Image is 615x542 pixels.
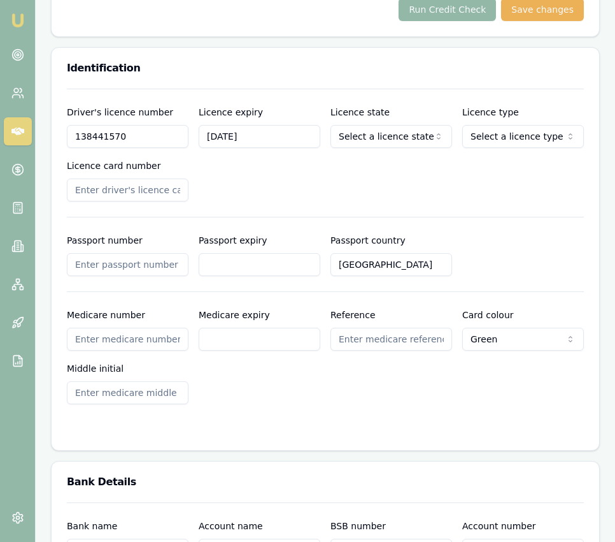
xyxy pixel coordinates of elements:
[67,328,188,351] input: Enter medicare number
[199,235,267,245] label: Passport expiry
[330,107,390,117] label: Licence state
[67,521,117,531] label: Bank name
[67,161,160,171] label: Licence card number
[462,107,519,117] label: Licence type
[330,328,452,351] input: Enter medicare reference
[67,107,173,117] label: Driver's licence number
[67,253,188,276] input: Enter passport number
[330,310,376,320] label: Reference
[330,253,452,276] input: Enter passport country
[10,13,25,28] img: emu-icon-u.png
[67,363,124,374] label: Middle initial
[462,310,514,320] label: Card colour
[330,521,386,531] label: BSB number
[199,107,263,117] label: Licence expiry
[67,125,188,148] input: Enter driver's licence number
[199,310,270,320] label: Medicare expiry
[67,63,584,73] h3: Identification
[67,477,584,487] h3: Bank Details
[67,381,188,404] input: Enter medicare middle initial
[67,235,143,245] label: Passport number
[67,310,145,320] label: Medicare number
[67,179,188,201] input: Enter driver's licence card number
[199,521,263,531] label: Account name
[462,521,536,531] label: Account number
[330,235,406,245] label: Passport country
